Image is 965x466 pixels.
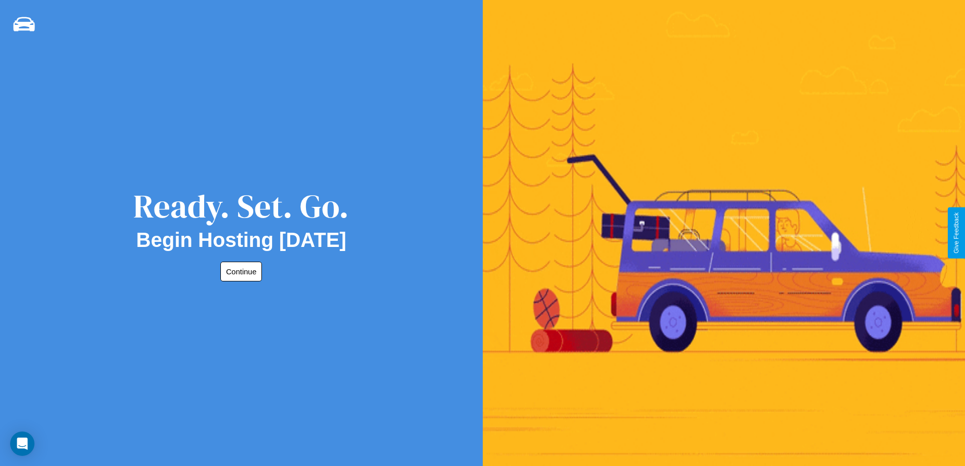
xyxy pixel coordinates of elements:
div: Open Intercom Messenger [10,432,34,456]
div: Ready. Set. Go. [133,184,349,229]
button: Continue [220,262,262,281]
div: Give Feedback [953,212,960,254]
h2: Begin Hosting [DATE] [136,229,346,252]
